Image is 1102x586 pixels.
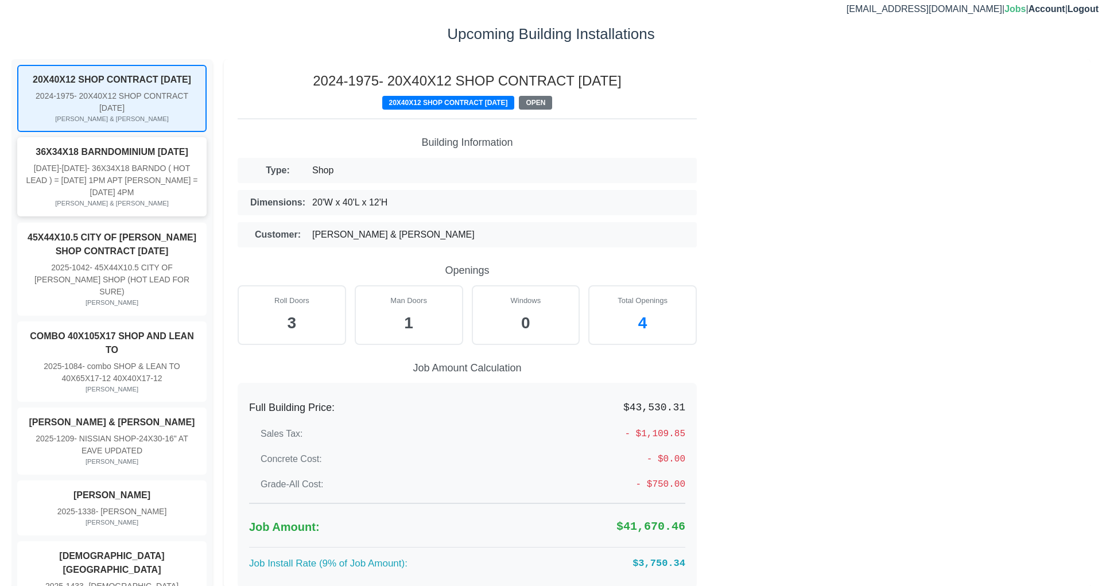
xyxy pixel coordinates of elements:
span: 20'W x 40'L x 12'H [312,196,387,209]
span: 20X40X12 SHOP CONTRACT [DATE] [382,96,515,110]
div: Windows [482,295,571,306]
span: - $1,109.85 [616,427,685,441]
label: Job Install Rate (9% of Job Amount): [249,556,408,571]
label: Type: [243,164,312,177]
strong: 20X40X12 SHOP CONTRACT [DATE] [33,75,191,84]
strong: [PERSON_NAME] & [PERSON_NAME] [29,417,195,427]
label: Grade-All Cost: [261,478,323,491]
div: [PERSON_NAME] [25,298,199,308]
div: 2025-1084 [25,360,199,385]
span: - 20X40X12 SHOP CONTRACT [DATE] [379,73,622,88]
strong: 36X34X18 BARNDOMINIUM [DATE] [36,147,188,157]
label: Concrete Cost: [261,452,322,466]
div: 1 [364,311,453,335]
label: Dimensions: [243,196,312,209]
span: - combo SHOP & LEAN TO 40X65X17-12 40X40X17-12 [61,362,180,383]
div: [PERSON_NAME] [25,385,199,394]
h5: Building Information [238,137,697,149]
span: - NISSIAN SHOP-24X30-16" AT EAVE UPDATED [74,434,188,455]
span: - 20X40X12 SHOP CONTRACT [DATE] [74,91,188,112]
div: [PERSON_NAME] & [PERSON_NAME] [25,199,199,208]
a: Account [1029,4,1065,14]
span: $3,750.34 [616,556,685,571]
div: 4 [598,311,687,335]
span: Shop [312,164,333,177]
div: 3 [247,311,336,335]
span: [EMAIL_ADDRESS][DOMAIN_NAME] [847,4,1002,14]
strong: Job Amount: [249,521,320,533]
h5: Job Amount Calculation [238,362,697,375]
div: 0 [482,311,571,335]
div: Man Doors [364,295,453,306]
div: [PERSON_NAME] & [PERSON_NAME] [25,114,199,124]
label: Full Building Price: [249,400,335,416]
span: - $750.00 [616,478,685,491]
strong: 45X44X10.5 CITY OF [PERSON_NAME] SHOP CONTRACT [DATE] [28,232,196,256]
div: 2024-1975 [25,90,199,114]
div: Roll Doors [247,295,336,306]
span: [PERSON_NAME] & [PERSON_NAME] [312,228,475,242]
span: - $0.00 [616,452,685,466]
div: | | | [847,2,1099,16]
span: Logout [1068,4,1099,14]
a: Jobs [1004,4,1026,14]
h5: Openings [238,265,697,277]
strong: [PERSON_NAME] [73,490,150,500]
div: [PERSON_NAME] [25,518,199,527]
strong: [DEMOGRAPHIC_DATA][GEOGRAPHIC_DATA] [59,551,164,575]
label: Sales Tax: [261,427,303,441]
label: Customer: [243,228,312,242]
strong: COMBO 40X105X17 SHOP AND LEAN TO [30,331,193,355]
div: 2025-1209 [25,433,199,457]
div: 2025-1042 [25,262,199,298]
h3: Upcoming Building Installations [11,25,1091,43]
div: [PERSON_NAME] [25,457,199,467]
span: - [PERSON_NAME] [96,507,167,516]
strong: $41,670.46 [616,520,685,533]
span: - 36X34X18 BARNDO ( HOT LEAD ) = [DATE] 1PM APT [PERSON_NAME] = [DATE] 4PM [26,164,197,197]
span: OPEN [519,96,552,110]
div: 2025-1338 [25,506,199,518]
div: [DATE]-[DATE] [25,162,199,199]
h4: 2024-1975 [238,73,697,90]
span: $43,530.31 [616,400,685,416]
span: - 45X44X10.5 CITY OF [PERSON_NAME] SHOP (HOT LEAD FOR SURE) [34,263,189,296]
div: Total Openings [598,295,687,306]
